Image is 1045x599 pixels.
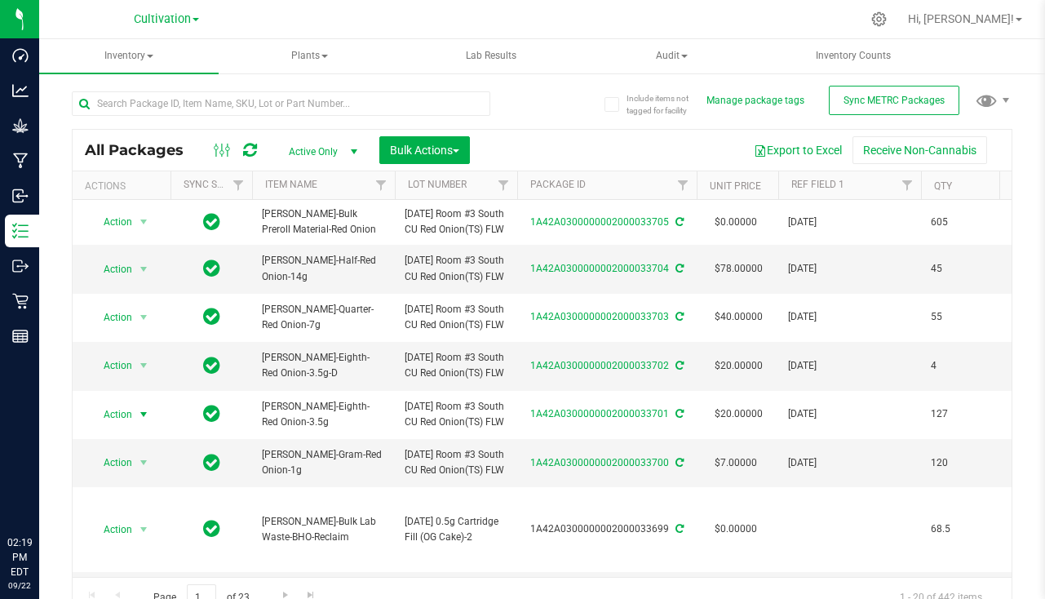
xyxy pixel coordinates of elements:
span: Action [89,258,133,281]
span: 68.5 [931,521,993,537]
button: Export to Excel [743,136,852,164]
inline-svg: Inventory [12,223,29,239]
span: Sync METRC Packages [844,95,945,106]
span: [DATE] [788,261,911,277]
a: 1A42A0300000002000033704 [530,263,669,274]
span: Action [89,211,133,233]
a: Lot Number [408,179,467,190]
a: Item Name [265,179,317,190]
button: Manage package tags [706,94,804,108]
span: $0.00000 [706,211,765,234]
inline-svg: Manufacturing [12,153,29,169]
span: [PERSON_NAME]-Bulk Lab Waste-BHO-Reclaim [262,514,385,545]
span: 120 [931,455,993,471]
a: Plants [220,39,400,73]
span: Bulk Actions [390,144,459,157]
button: Sync METRC Packages [829,86,959,115]
span: select [134,306,154,329]
span: [DATE] [788,309,911,325]
a: Package ID [530,179,586,190]
a: Filter [490,171,517,199]
a: Filter [894,171,921,199]
span: 127 [931,406,993,422]
span: In Sync [203,354,220,377]
inline-svg: Dashboard [12,47,29,64]
a: 1A42A0300000002000033701 [530,408,669,419]
span: [DATE] Room #3 South CU Red Onion(TS) FLW [405,302,507,333]
span: [DATE] [788,406,911,422]
span: $0.00000 [706,517,765,541]
inline-svg: Outbound [12,258,29,274]
span: Action [89,451,133,474]
span: Include items not tagged for facility [627,92,708,117]
span: Sync from Compliance System [673,360,684,371]
p: 02:19 PM EDT [7,535,32,579]
a: 1A42A0300000002000033700 [530,457,669,468]
span: Sync from Compliance System [673,523,684,535]
span: Action [89,354,133,377]
a: Lab Results [401,39,581,73]
span: 4 [931,358,993,374]
span: select [134,518,154,541]
a: 1A42A0300000002000033703 [530,311,669,322]
iframe: Resource center [16,468,65,517]
span: $7.00000 [706,451,765,475]
span: $78.00000 [706,257,771,281]
a: Audit [582,39,762,73]
span: Action [89,306,133,329]
a: Inventory [39,39,219,73]
div: Manage settings [869,11,889,27]
a: Ref Field 1 [791,179,844,190]
span: Sync from Compliance System [673,216,684,228]
span: select [134,211,154,233]
span: [PERSON_NAME]-Eighth-Red Onion-3.5g-D [262,350,385,381]
button: Receive Non-Cannabis [852,136,987,164]
span: Cultivation [134,12,191,26]
span: [DATE] Room #3 South CU Red Onion(TS) FLW [405,399,507,430]
p: 09/22 [7,579,32,592]
span: Sync from Compliance System [673,263,684,274]
span: select [134,354,154,377]
inline-svg: Grow [12,118,29,134]
span: Hi, [PERSON_NAME]! [908,12,1014,25]
span: [PERSON_NAME]-Bulk Preroll Material-Red Onion [262,206,385,237]
a: Unit Price [710,180,761,192]
input: Search Package ID, Item Name, SKU, Lot or Part Number... [72,91,490,116]
span: [PERSON_NAME]-Quarter-Red Onion-7g [262,302,385,333]
inline-svg: Retail [12,293,29,309]
span: select [134,403,154,426]
span: Audit [583,40,761,73]
span: [DATE] [788,215,911,230]
span: Action [89,518,133,541]
a: Filter [670,171,697,199]
span: $20.00000 [706,402,771,426]
div: 1A42A0300000002000033699 [515,521,699,537]
span: [DATE] Room #3 South CU Red Onion(TS) FLW [405,350,507,381]
a: Qty [934,180,952,192]
span: In Sync [203,451,220,474]
span: [DATE] [788,358,911,374]
span: $40.00000 [706,305,771,329]
a: Inventory Counts [764,39,943,73]
inline-svg: Inbound [12,188,29,204]
span: Sync from Compliance System [673,408,684,419]
a: Filter [368,171,395,199]
span: In Sync [203,305,220,328]
span: Plants [221,40,399,73]
div: Actions [85,180,164,192]
span: In Sync [203,211,220,233]
span: 605 [931,215,993,230]
button: Bulk Actions [379,136,470,164]
span: [PERSON_NAME]-Half-Red Onion-14g [262,253,385,284]
inline-svg: Reports [12,328,29,344]
span: [DATE] [788,455,911,471]
span: Action [89,403,133,426]
span: [PERSON_NAME]-Gram-Red Onion-1g [262,447,385,478]
span: select [134,451,154,474]
a: Sync Status [184,179,246,190]
a: Filter [225,171,252,199]
span: $20.00000 [706,354,771,378]
span: [PERSON_NAME]-Eighth-Red Onion-3.5g [262,399,385,430]
span: In Sync [203,517,220,540]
